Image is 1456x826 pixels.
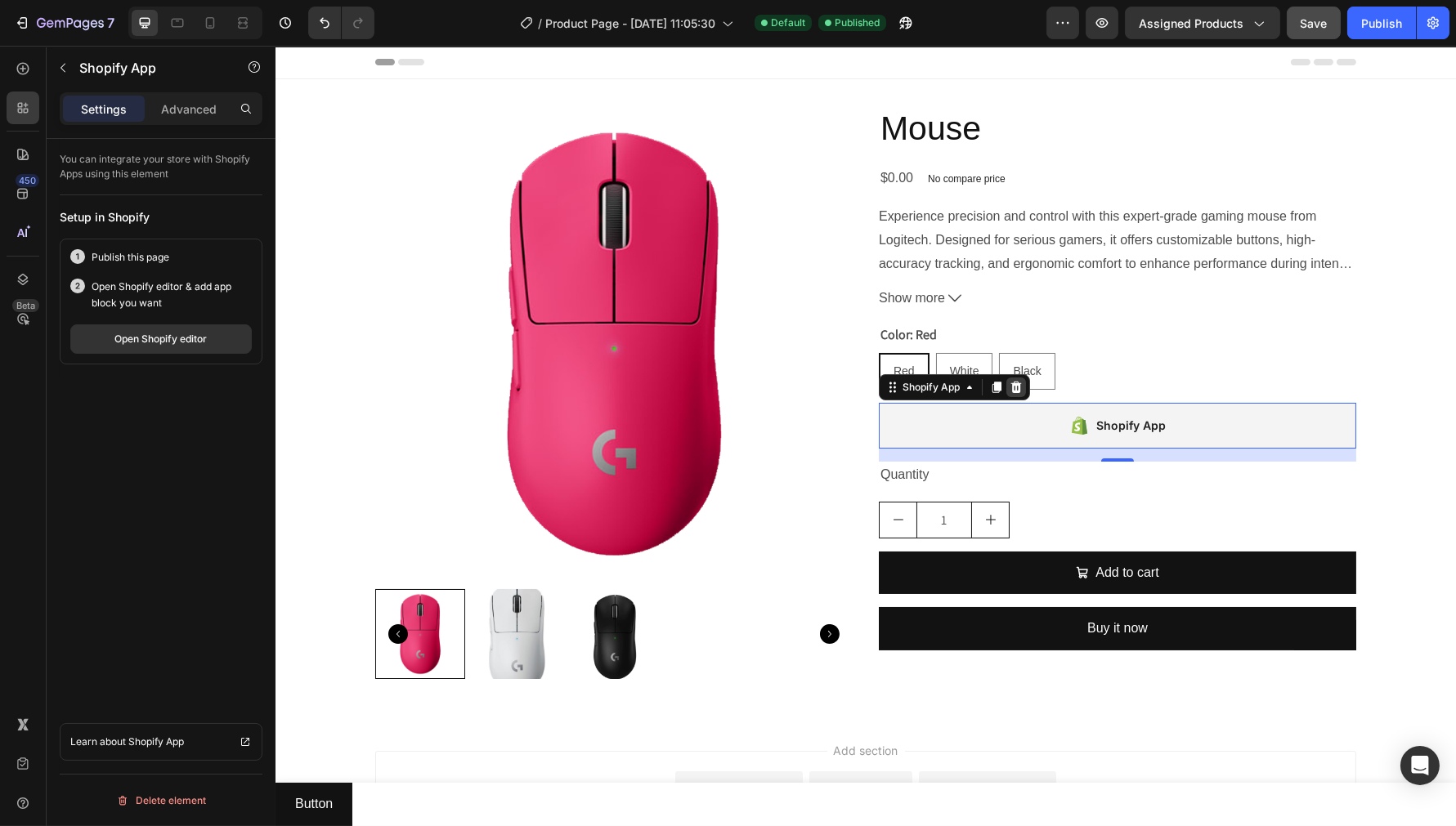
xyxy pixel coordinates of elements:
[618,319,639,332] span: Red
[60,208,262,225] div: Setup in Shopify
[1301,16,1328,30] span: Save
[1347,7,1416,39] button: Publish
[116,791,206,810] div: Delete element
[624,334,688,349] div: Shopify App
[603,506,1081,549] button: Add to cart
[79,58,218,78] p: Shopify App
[812,571,872,595] div: Buy it now
[603,241,1081,265] button: Show more
[544,578,564,598] button: Carousel Next Arrow
[12,299,39,312] div: Beta
[70,734,126,750] p: Learn about
[7,7,122,39] button: 7
[603,119,639,146] div: $0.00
[60,788,262,814] button: Delete element
[641,457,697,492] input: quantity
[603,561,1081,605] button: Buy it now
[771,16,805,30] span: Default
[81,100,127,118] p: Settings
[538,15,542,32] span: /
[128,734,184,750] p: Shopify App
[115,332,208,346] div: Open Shopify editor
[674,319,704,332] span: White
[543,733,629,750] div: Generate layout
[662,733,762,750] div: Add blank section
[545,15,715,32] span: Product Page - [DATE] 11:05:30
[1125,7,1280,39] button: Assigned Products
[308,7,374,39] div: Undo/Redo
[603,60,1081,106] h2: Mouse
[161,100,217,118] p: Advanced
[92,279,252,311] p: Open Shopify editor & add app block you want
[60,152,262,181] p: You can integrate your store with Shopify Apps using this element
[737,319,765,332] span: Black
[276,46,1456,826] iframe: Design area
[1287,7,1341,39] button: Save
[652,128,730,138] p: No compare price
[1400,746,1440,785] div: Open Intercom Messenger
[70,324,252,354] button: Open Shopify editor
[603,163,1080,295] span: Experience precision and control with this expert-grade gaming mouse from Logitech. Designed for ...
[107,13,114,33] p: 7
[60,723,262,761] a: Learn about Shopify App
[1361,15,1402,32] div: Publish
[603,416,1081,443] div: Quantity
[552,696,629,713] span: Add section
[604,457,641,492] button: decrement
[697,457,733,492] button: increment
[16,174,39,187] div: 450
[1139,15,1243,32] span: Assigned Products
[603,278,663,301] legend: Color: Red
[820,516,883,539] div: Add to cart
[603,241,670,265] span: Show more
[92,249,169,266] p: Publish this page
[821,370,890,390] div: Shopify App
[414,733,513,750] div: Choose templates
[835,16,880,30] span: Published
